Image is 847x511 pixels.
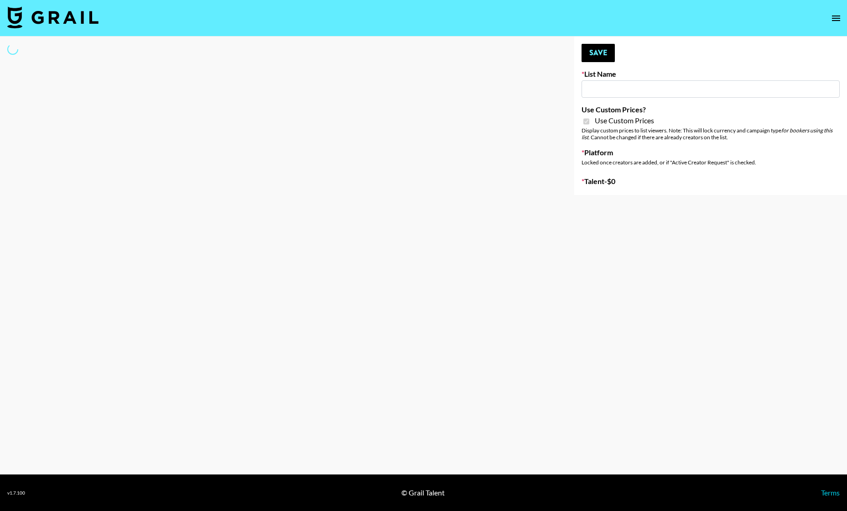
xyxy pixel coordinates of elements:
[582,127,840,141] div: Display custom prices to list viewers. Note: This will lock currency and campaign type . Cannot b...
[582,177,840,186] label: Talent - $ 0
[582,44,615,62] button: Save
[401,488,445,497] div: © Grail Talent
[821,488,840,497] a: Terms
[827,9,845,27] button: open drawer
[582,105,840,114] label: Use Custom Prices?
[582,148,840,157] label: Platform
[595,116,654,125] span: Use Custom Prices
[7,6,99,28] img: Grail Talent
[582,159,840,166] div: Locked once creators are added, or if "Active Creator Request" is checked.
[582,127,832,141] em: for bookers using this list
[582,69,840,79] label: List Name
[7,490,25,496] div: v 1.7.100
